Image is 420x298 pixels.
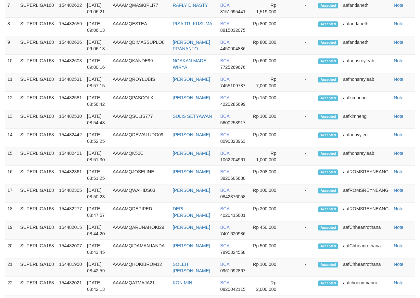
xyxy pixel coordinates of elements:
a: [PERSON_NAME] [173,151,210,156]
a: Note [394,243,403,248]
a: SOLEH [PERSON_NAME] [173,262,210,273]
td: Rp 800,000 [248,18,286,36]
a: SULIS SETYAWAN [173,114,212,119]
td: AAAAMQROYLUBIS [110,73,170,92]
td: SUPERLIGA168 [18,18,57,36]
td: - [286,166,316,184]
td: 154482659 [57,18,84,36]
span: BCA [220,206,229,211]
td: [DATE] 08:42:13 [84,277,110,295]
td: Rp 500,000 [248,240,286,258]
a: Note [394,40,403,45]
td: AAAAMQARUNAHOKI29 [110,221,170,240]
td: [DATE] 08:47:57 [84,203,110,221]
td: 17 [5,184,18,203]
td: SUPERLIGA168 [18,129,57,147]
span: BCA [220,77,229,82]
td: 154482277 [57,203,84,221]
a: Note [394,132,403,137]
span: 7455109787 [220,83,246,88]
td: AAAAMQJOSELINE [110,166,170,184]
a: [PERSON_NAME] [173,95,210,100]
td: 154482015 [57,221,84,240]
span: BCA [220,58,229,63]
span: BCA [220,132,229,137]
td: - [286,18,316,36]
td: SUPERLIGA168 [18,240,57,258]
td: aafkimheng [340,92,391,110]
span: 7725269676 [220,65,246,70]
span: Accepted [318,225,338,230]
td: Rp 450,000 [248,221,286,240]
span: 4020415601 [220,213,246,218]
a: [PERSON_NAME] [173,132,210,137]
td: - [286,258,316,277]
td: [DATE] 08:51:30 [84,147,110,166]
span: 8915032075 [220,28,246,33]
td: AAAAMQHOKIBROM12 [110,258,170,277]
td: SUPERLIGA168 [18,221,57,240]
td: SUPERLIGA168 [18,110,57,129]
td: - [286,240,316,258]
td: [DATE] 08:54:48 [84,110,110,129]
span: BCA [220,243,229,248]
td: 12 [5,92,18,110]
td: aafROMSREYNEANG [340,203,391,221]
td: SUPERLIGA168 [18,203,57,221]
td: aafchoeunmanni [340,277,391,295]
td: [DATE] 08:56:42 [84,92,110,110]
td: aafandaneth [340,36,391,55]
td: 154482581 [57,92,84,110]
span: 7401620986 [220,231,246,236]
td: AAAAMQDIMASSUPLO8 [110,36,170,55]
td: SUPERLIGA168 [18,36,57,55]
span: BCA [220,262,229,267]
span: Accepted [318,151,338,156]
span: Accepted [318,188,338,193]
a: [PERSON_NAME] [173,169,210,174]
td: 154482530 [57,110,84,129]
span: Accepted [318,114,338,119]
span: Accepted [318,169,338,175]
a: Note [394,151,403,156]
span: Accepted [318,58,338,64]
td: - [286,36,316,55]
td: Rp 150,000 [248,92,286,110]
td: SUPERLIGA168 [18,166,57,184]
td: aafandaneth [340,18,391,36]
a: Note [394,95,403,100]
span: 0820042115 [220,287,246,292]
a: Note [394,188,403,193]
td: - [286,277,316,295]
td: AAAAMQDEWALUDO09 [110,129,170,147]
td: 13 [5,110,18,129]
span: 0961092867 [220,268,246,273]
td: Rp 200,000 [248,129,286,147]
td: - [286,147,316,166]
td: - [286,129,316,147]
td: [DATE] 08:43:45 [84,240,110,258]
td: 154482021 [57,277,84,295]
td: 154482531 [57,73,84,92]
a: RISA TRI KUSUMA [173,21,212,26]
span: BCA [220,225,229,230]
td: 10 [5,55,18,73]
a: Note [394,206,403,211]
span: 0842376058 [220,194,246,199]
span: 3151695441 [220,9,246,14]
span: 7895324558 [220,250,246,255]
td: AAAAMQWAHIDS03 [110,184,170,203]
a: [PERSON_NAME] [173,188,210,193]
td: [DATE] 08:42:59 [84,258,110,277]
td: SUPERLIGA168 [18,184,57,203]
td: Rp 2,000,000 [248,277,286,295]
td: SUPERLIGA168 [18,147,57,166]
a: Note [394,114,403,119]
td: [DATE] 09:06:13 [84,18,110,36]
td: Rp 1,000,000 [248,147,286,166]
td: 154482007 [57,240,84,258]
span: Accepted [318,77,338,82]
td: aafhouyyien [340,129,391,147]
td: Rp 600,000 [248,55,286,73]
td: aafROMSREYNEANG [340,166,391,184]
